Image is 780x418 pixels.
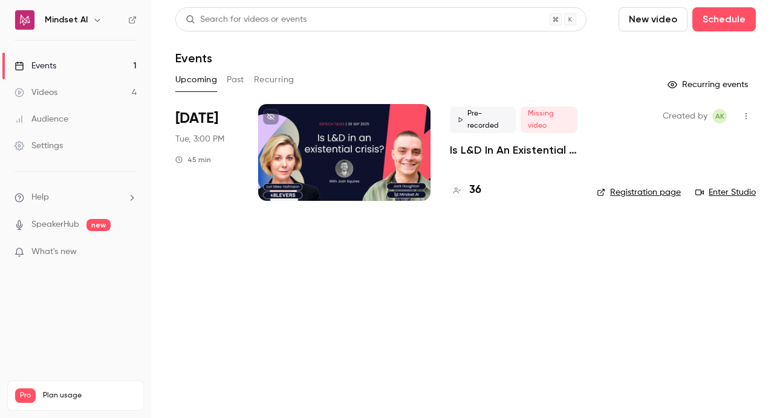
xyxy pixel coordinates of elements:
span: Help [31,191,49,204]
a: Registration page [597,186,681,198]
div: Audience [15,113,68,125]
span: Plan usage [43,391,136,400]
button: Schedule [692,7,756,31]
a: Is L&D In An Existential Crisis? | EdTech Talks EP1 [450,143,577,157]
button: Recurring [254,70,294,90]
a: SpeakerHub [31,218,79,231]
div: Settings [15,140,63,152]
div: Sep 30 Tue, 3:00 PM (Europe/London) [175,104,239,201]
span: Pro [15,388,36,403]
span: Pre-recorded [450,106,516,133]
h4: 36 [469,182,481,198]
button: Past [227,70,244,90]
div: 45 min [175,155,211,165]
span: What's new [31,246,77,258]
div: Events [15,60,56,72]
span: [DATE] [175,109,218,128]
span: Created by [663,109,707,123]
div: Search for videos or events [186,13,307,26]
a: 36 [450,182,481,198]
li: help-dropdown-opener [15,191,137,204]
span: AK [715,109,724,123]
span: new [86,219,111,231]
img: Mindset AI [15,10,34,30]
div: Videos [15,87,57,99]
a: Enter Studio [695,186,756,198]
h1: Events [175,51,212,65]
span: Anna Kocsis [712,109,727,123]
button: Recurring events [662,75,756,94]
button: Upcoming [175,70,217,90]
h6: Mindset AI [45,14,88,26]
span: Tue, 3:00 PM [175,133,224,145]
button: New video [619,7,687,31]
span: Missing video [521,106,577,133]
